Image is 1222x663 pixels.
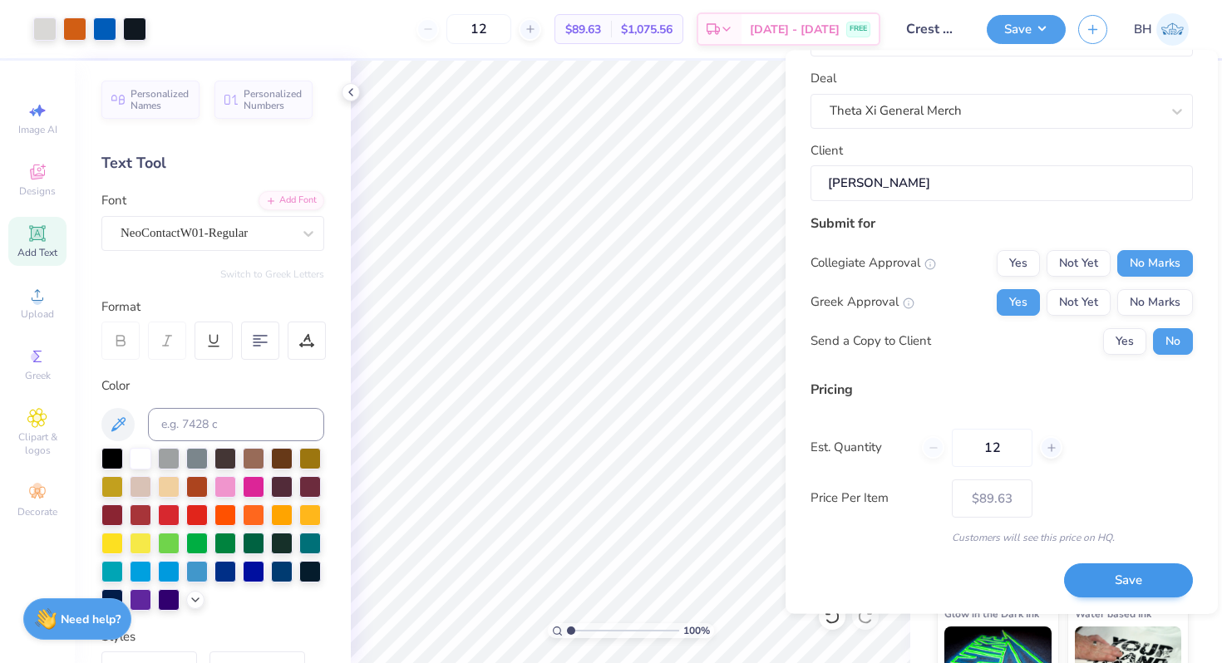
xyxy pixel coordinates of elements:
span: Water based Ink [1075,605,1151,622]
span: [DATE] - [DATE] [750,21,840,38]
button: Not Yet [1047,289,1111,316]
button: Save [987,15,1066,44]
button: Not Yet [1047,250,1111,277]
div: Submit for [811,214,1193,233]
div: Add Font [259,191,324,210]
label: Client [811,141,843,160]
div: Color [101,376,324,395]
span: Designs [19,184,56,198]
div: Customers will see this price on HQ. [811,530,1193,545]
input: – – [952,429,1032,467]
span: BH [1134,20,1152,39]
span: Image AI [18,123,57,136]
input: e.g. Ethan Linker [811,166,1193,202]
span: Upload [21,307,54,321]
span: Personalized Numbers [244,88,303,111]
label: Est. Quantity [811,439,909,458]
div: Styles [101,627,324,646]
button: No Marks [1117,250,1193,277]
button: Yes [997,289,1040,316]
div: Greek Approval [811,293,914,312]
button: Yes [997,250,1040,277]
span: Greek [25,369,51,382]
strong: Need help? [61,611,121,627]
button: Save [1064,564,1193,598]
span: $89.63 [565,21,601,38]
img: Bella Henkels [1156,13,1189,46]
span: Glow in the Dark Ink [944,605,1039,622]
input: Untitled Design [893,12,974,46]
a: BH [1134,13,1189,46]
button: No [1153,328,1193,355]
input: – – [446,14,511,44]
span: 100 % [683,623,710,638]
span: $1,075.56 [621,21,673,38]
span: Decorate [17,505,57,518]
label: Price Per Item [811,489,939,508]
div: Send a Copy to Client [811,332,931,351]
span: Add Text [17,246,57,259]
button: Switch to Greek Letters [220,268,324,281]
span: Clipart & logos [8,430,67,457]
label: Font [101,191,126,210]
label: Deal [811,70,836,89]
div: Text Tool [101,152,324,174]
span: FREE [850,23,867,35]
button: Yes [1103,328,1146,355]
input: e.g. 7428 c [148,408,324,441]
div: Format [101,297,326,317]
div: Pricing [811,380,1193,400]
div: Collegiate Approval [811,254,936,273]
span: Personalized Names [131,88,190,111]
button: No Marks [1117,289,1193,316]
